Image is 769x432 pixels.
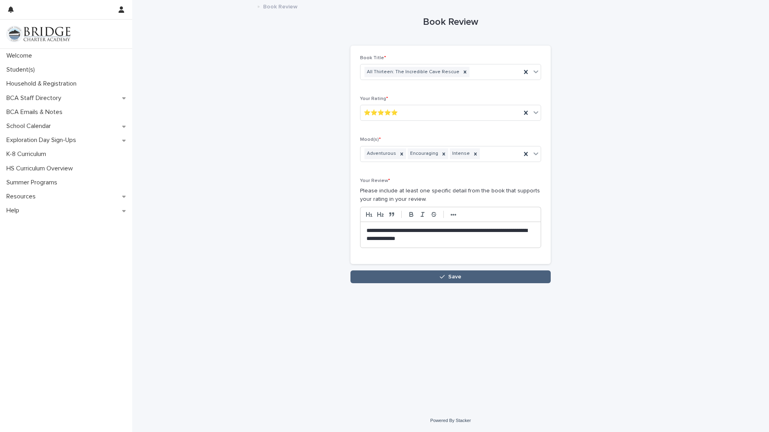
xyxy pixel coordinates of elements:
[360,178,390,183] span: Your Review
[3,108,69,116] p: BCA Emails & Notes
[408,148,439,159] div: Encouraging
[3,122,57,130] p: School Calendar
[3,66,41,74] p: Student(s)
[3,207,26,214] p: Help
[3,165,79,172] p: HS Curriculum Overview
[350,16,551,28] h1: Book Review
[448,274,461,280] span: Save
[451,212,457,218] strong: •••
[3,179,64,186] p: Summer Programs
[3,52,38,60] p: Welcome
[430,418,471,423] a: Powered By Stacker
[3,94,68,102] p: BCA Staff Directory
[3,136,83,144] p: Exploration Day Sign-Ups
[263,2,298,10] p: Book Review
[360,96,388,101] span: Your Rating
[450,148,471,159] div: Intense
[350,270,551,283] button: Save
[364,67,461,78] div: All Thirteen: The Incredible Cave Rescue
[3,80,83,88] p: Household & Registration
[360,187,541,204] p: Please include at least one specific detail from the book that supports your rating in your review.
[6,26,70,42] img: V1C1m3IdTEidaUdm9Hs0
[364,148,397,159] div: Adventurous
[360,56,386,60] span: Book Title
[448,210,459,219] button: •••
[364,109,398,117] span: ⭐⭐⭐⭐⭐
[360,137,381,142] span: Mood(s)
[3,150,52,158] p: K-8 Curriculum
[3,193,42,200] p: Resources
